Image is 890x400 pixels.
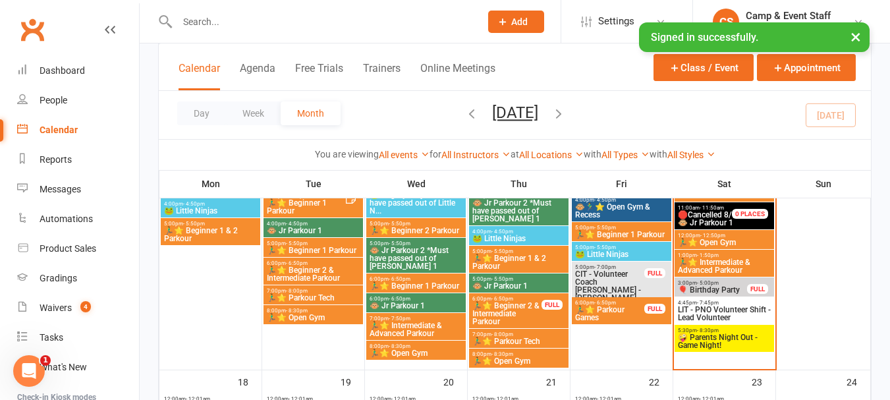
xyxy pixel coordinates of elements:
div: FULL [542,300,563,310]
button: [DATE] [492,103,538,122]
div: 18 [238,370,262,392]
span: - 8:30pm [389,343,410,349]
div: FULL [644,268,665,278]
div: 19 [341,370,364,392]
span: 7:00pm [266,288,360,294]
span: - 6:50pm [286,260,308,266]
span: - 11:50am [700,205,724,211]
strong: with [584,149,601,159]
span: 11:00am [677,205,748,211]
span: 6:00pm [369,296,463,302]
span: - 5:50pm [594,244,616,250]
span: 7:00pm [472,331,566,337]
a: Gradings [17,264,139,293]
span: 🏃‍♂️⭐ Beginner 2 & Intermediate Parkour [266,266,360,282]
span: - 6:50pm [389,296,410,302]
div: FULL [747,284,768,294]
div: 24 [847,370,870,392]
button: × [844,22,868,51]
div: Waivers [40,302,72,313]
span: 🏃‍♂️⭐ Beginner 1 Parkour [266,199,345,215]
span: 4 [80,301,91,312]
span: - 7:00pm [594,264,616,270]
div: Product Sales [40,243,96,254]
span: 🐵 Jr Parkour 1 [472,282,566,290]
span: 5:00pm [574,264,645,270]
div: CS [713,9,739,35]
span: - 6:50pm [389,276,410,282]
span: - 8:30pm [697,328,719,333]
span: - 8:00pm [491,331,513,337]
span: 5:00pm [266,241,360,246]
div: 23 [752,370,775,392]
span: 🐸 Little Ninjas [574,250,669,258]
span: 🏃‍♂️⭐ Beginner 2 & Intermediate Parkour [472,302,542,326]
strong: at [511,149,519,159]
div: Messages [40,184,81,194]
span: 8:00pm [472,351,566,357]
div: What's New [40,362,87,372]
span: 🏃‍♂️⭐ Beginner 1 Parkour [369,282,463,290]
span: 8:00pm [266,308,360,314]
button: Trainers [363,62,401,90]
span: 🏃‍♂️⭐ Parkour Games [574,306,645,322]
span: Signed in successfully. [651,31,758,43]
th: Mon [159,170,262,198]
div: Gradings [40,273,77,283]
div: 20 [443,370,467,392]
button: Online Meetings [420,62,495,90]
span: 1 [40,355,51,366]
th: Fri [570,170,673,198]
th: Tue [262,170,365,198]
span: - 5:00pm [697,280,719,286]
div: 21 [546,370,570,392]
span: 5:00pm [163,221,258,227]
span: 1:00pm [677,252,771,258]
div: Calendar [40,125,78,135]
span: 🐸 Little Ninjas [472,235,566,243]
strong: for [430,149,441,159]
span: 🏃‍♂️⭐ Beginner 1 Parkour [266,246,360,254]
span: Settings [598,7,634,36]
span: 6:00pm [266,260,360,266]
div: The Movement Park LLC [746,22,846,34]
div: Reports [40,154,72,165]
span: - 5:50pm [389,221,410,227]
span: 🏃‍♂️⭐ Open Gym [266,314,360,322]
span: 🐵🏃‍♂️⭐ Open Gym & Recess [574,203,669,219]
span: - 8:30pm [286,308,308,314]
span: 🐸 Little Ninjas [163,207,258,215]
a: All Instructors [441,150,511,160]
button: Calendar [179,62,220,90]
div: Camp & Event Staff [746,10,846,22]
span: 4:00pm [472,229,566,235]
span: - 8:00pm [286,288,308,294]
button: Month [281,101,341,125]
a: All events [379,150,430,160]
span: - 7:45pm [697,300,719,306]
span: - 7:50pm [389,316,410,322]
button: Free Trials [295,62,343,90]
span: - 5:50pm [286,241,308,246]
span: - 5:50pm [389,241,410,246]
strong: You are viewing [315,149,379,159]
iframe: Intercom live chat [13,355,45,387]
span: 5:00pm [472,248,566,254]
span: 3:00pm [677,280,748,286]
button: Agenda [240,62,275,90]
span: 🏃‍♂️⭐ Parkour Tech [266,294,360,302]
span: 🐵 Jr Parkour 1 [266,227,360,235]
div: Tasks [40,332,63,343]
span: 🏃‍♂️⭐ Beginner 1 Parkour [574,231,669,239]
span: - 5:50pm [183,221,205,227]
a: Reports [17,145,139,175]
span: 7:00pm [369,316,463,322]
span: - 6:50pm [491,296,513,302]
span: 6:00pm [574,300,645,306]
span: 5:00pm [574,244,669,250]
span: 🏃‍♂️⭐ Beginner 2 Parkour [369,227,463,235]
span: 🤪 Parents Night Out - Game Night! [677,333,771,349]
span: LIT - PNO Volunteer Shift - Lead Volunteer [677,306,771,322]
span: 🏃‍♂️⭐ Open Gym [472,357,566,365]
span: 🏃‍♂️⭐ Beginner 1 & 2 Parkour [472,254,566,270]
